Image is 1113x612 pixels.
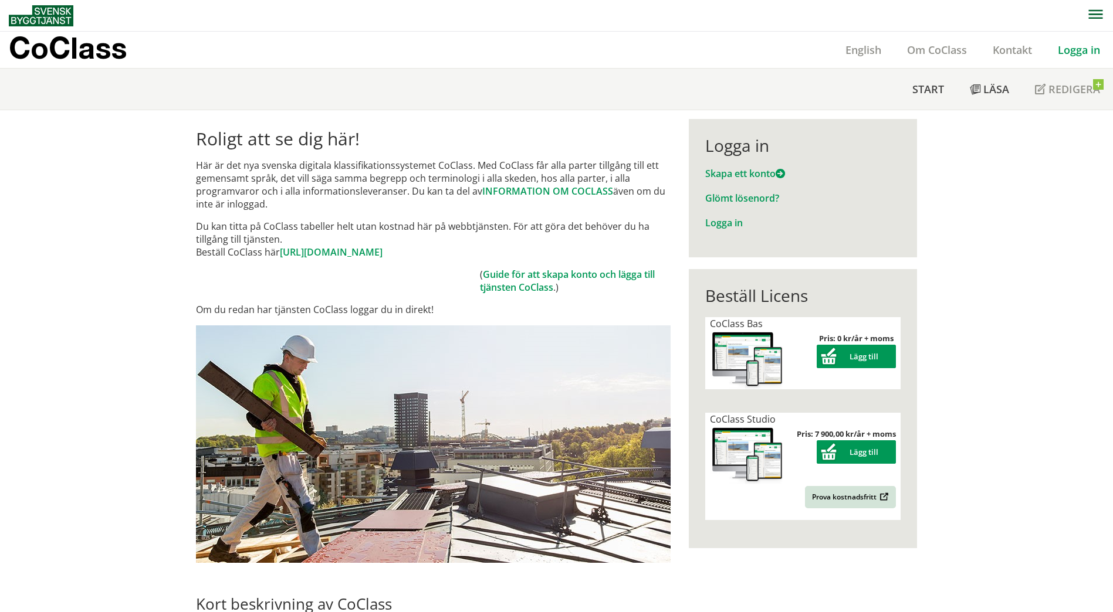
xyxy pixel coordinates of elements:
img: Outbound.png [878,492,889,501]
span: Läsa [983,82,1009,96]
div: Beställ Licens [705,285,901,305]
a: INFORMATION OM COCLASS [482,185,613,198]
button: Lägg till [817,440,896,464]
a: CoClass [9,32,152,68]
img: coclass-license.jpg [710,330,785,389]
p: Du kan titta på CoClass tabeller helt utan kostnad här på webbtjänsten. För att göra det behöver ... [196,220,671,259]
span: Start [912,82,944,96]
a: Kontakt [980,43,1045,57]
img: coclass-license.jpg [710,426,785,485]
a: Guide för att skapa konto och lägga till tjänsten CoClass [480,268,655,294]
strong: Pris: 7 900,00 kr/år + moms [797,429,896,439]
td: ( .) [480,268,671,294]
span: CoClass Studio [710,413,776,426]
span: CoClass Bas [710,317,763,330]
a: Läsa [957,69,1022,110]
a: Prova kostnadsfritt [805,486,896,508]
p: CoClass [9,41,127,55]
a: Skapa ett konto [705,167,785,180]
p: Om du redan har tjänsten CoClass loggar du in direkt! [196,303,671,316]
a: Logga in [1045,43,1113,57]
button: Lägg till [817,345,896,368]
p: Här är det nya svenska digitala klassifikationssystemet CoClass. Med CoClass får alla parter till... [196,159,671,210]
a: [URL][DOMAIN_NAME] [280,246,383,259]
a: Logga in [705,216,743,229]
a: Lägg till [817,447,896,457]
a: Om CoClass [894,43,980,57]
h1: Roligt att se dig här! [196,128,671,149]
img: Svensk Byggtjänst [9,5,73,26]
a: English [833,43,894,57]
img: login.jpg [196,325,671,563]
a: Lägg till [817,351,896,362]
a: Glömt lösenord? [705,192,779,205]
a: Start [899,69,957,110]
strong: Pris: 0 kr/år + moms [819,333,894,344]
div: Logga in [705,135,901,155]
